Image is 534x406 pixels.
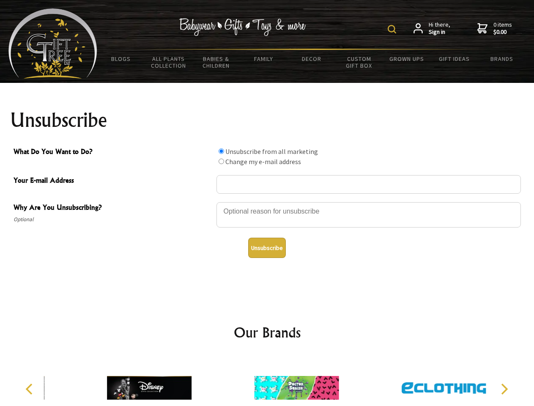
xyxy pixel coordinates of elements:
[430,50,478,68] a: Gift Ideas
[14,202,212,214] span: Why Are You Unsubscribing?
[335,50,383,74] a: Custom Gift Box
[493,21,512,36] span: 0 items
[8,8,97,79] img: Babyware - Gifts - Toys and more...
[21,380,40,398] button: Previous
[10,110,524,130] h1: Unsubscribe
[97,50,145,68] a: BLOGS
[14,146,212,159] span: What Do You Want to Do?
[225,147,318,156] label: Unsubscribe from all marketing
[17,322,518,343] h2: Our Brands
[248,238,286,258] button: Unsubscribe
[288,50,335,68] a: Decor
[383,50,430,68] a: Grown Ups
[240,50,288,68] a: Family
[477,21,512,36] a: 0 items$0.00
[14,175,212,187] span: Your E-mail Address
[219,159,224,164] input: What Do You Want to Do?
[192,50,240,74] a: Babies & Children
[495,380,513,398] button: Next
[478,50,526,68] a: Brands
[225,157,301,166] label: Change my e-mail address
[219,148,224,154] input: What Do You Want to Do?
[493,28,512,36] strong: $0.00
[145,50,193,74] a: All Plants Collection
[429,28,450,36] strong: Sign in
[216,202,521,228] textarea: Why Are You Unsubscribing?
[414,21,450,36] a: Hi there,Sign in
[429,21,450,36] span: Hi there,
[388,25,396,33] img: product search
[179,18,306,36] img: Babywear - Gifts - Toys & more
[216,175,521,194] input: Your E-mail Address
[14,214,212,225] span: Optional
